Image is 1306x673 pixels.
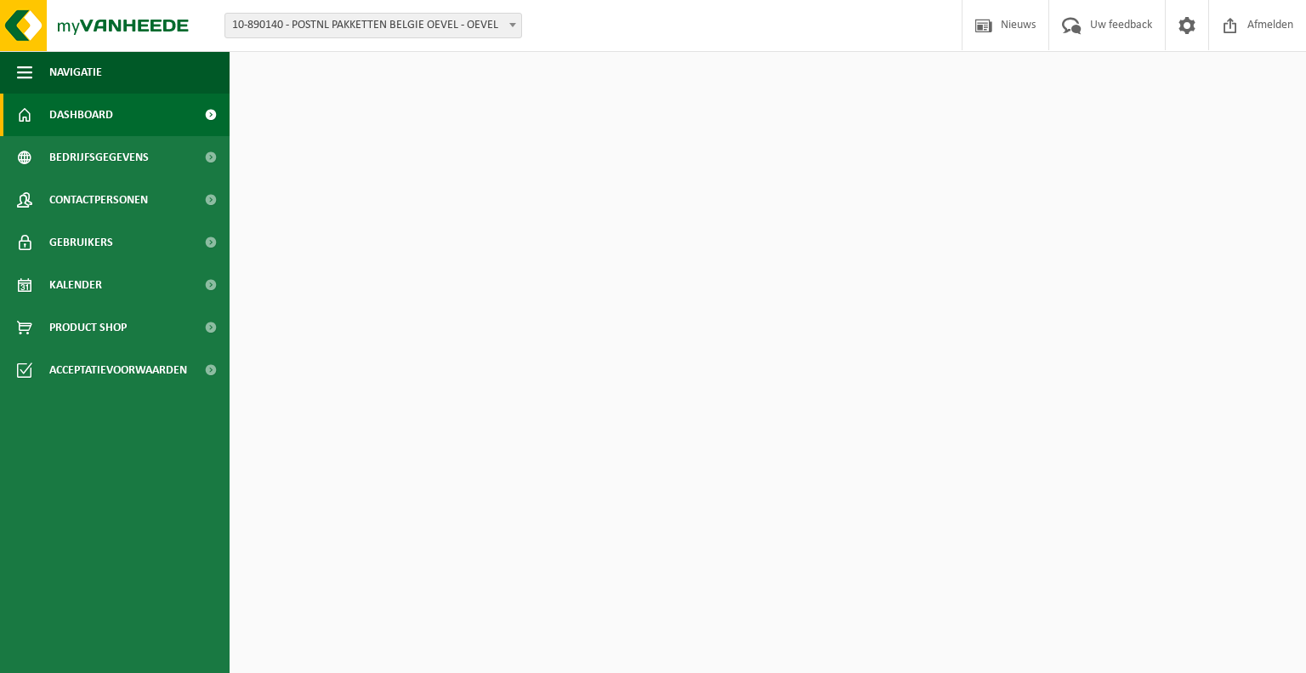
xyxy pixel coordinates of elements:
span: Dashboard [49,94,113,136]
span: Navigatie [49,51,102,94]
span: Bedrijfsgegevens [49,136,149,179]
span: Product Shop [49,306,127,349]
span: 10-890140 - POSTNL PAKKETTEN BELGIE OEVEL - OEVEL [224,13,522,38]
span: Kalender [49,264,102,306]
span: Acceptatievoorwaarden [49,349,187,391]
span: 10-890140 - POSTNL PAKKETTEN BELGIE OEVEL - OEVEL [225,14,521,37]
span: Contactpersonen [49,179,148,221]
span: Gebruikers [49,221,113,264]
